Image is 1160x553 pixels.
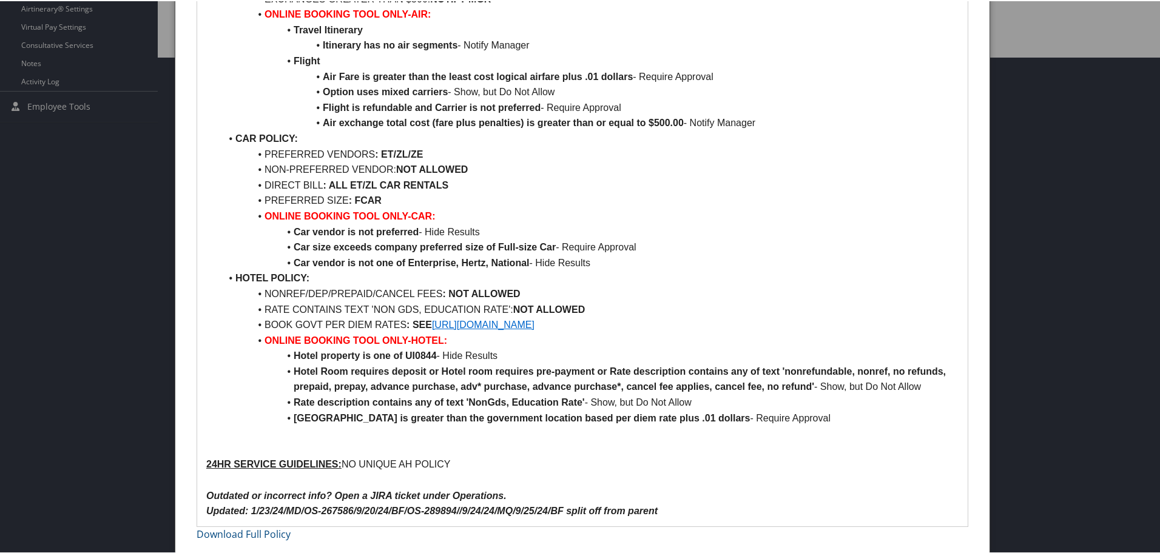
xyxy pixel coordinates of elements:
li: DIRECT BILL [221,176,959,192]
strong: ONLINE BOOKING TOOL ONLY-AIR: [265,8,431,18]
strong: Option uses mixed carriers [323,85,448,96]
strong: : NOT ALLOWED [442,287,520,298]
li: - Notify Manager [221,114,959,130]
strong: NOT ALLOWED [513,303,585,313]
li: BOOK GOVT PER DIEM RATES [221,316,959,332]
li: RATE CONTAINS TEXT 'NON GDS, EDUCATION RATE': [221,301,959,317]
a: Download Full Policy [197,526,291,540]
strong: Car vendor is not preferred [294,226,419,236]
li: - Hide Results [221,254,959,270]
li: - Notify Manager [221,36,959,52]
strong: Flight is refundable and Carrier is not preferred [323,101,541,112]
a: [URL][DOMAIN_NAME] [432,318,534,329]
li: PREFERRED SIZE [221,192,959,207]
li: - Require Approval [221,238,959,254]
li: NON-PREFERRED VENDOR: [221,161,959,176]
strong: Itinerary has no air segments [323,39,457,49]
li: PREFERRED VENDORS [221,146,959,161]
li: - Show, but Do Not Allow [221,83,959,99]
em: Outdated or incorrect info? Open a JIRA ticket under Operations. [206,489,507,500]
strong: Travel Itinerary [294,24,363,34]
li: - Require Approval [221,409,959,425]
u: 24HR SERVICE GUIDELINES: [206,458,342,468]
strong: Hotel property is one of UI0844 [294,349,437,360]
strong: Car size exceeds company preferred size of Full-size Car [294,241,556,251]
strong: : SEE [406,318,432,329]
li: NONREF/DEP/PREPAID/CANCEL FEES [221,285,959,301]
strong: : ALL ET/ZL CAR RENTALS [323,179,449,189]
strong: CAR POLICY: [235,132,298,142]
strong: Rate description contains any of text 'NonGds, Education Rate' [294,396,585,406]
li: - Show, but Do Not Allow [221,363,959,394]
li: - Require Approval [221,99,959,115]
strong: NOT ALLOWED [396,163,468,173]
strong: Car vendor is not one of Enterprise, Hertz, National [294,256,530,267]
li: - Hide Results [221,223,959,239]
em: Updated: 1/23/24/MD/OS-267586/9/20/24/BF/OS-289894//9/24/24/MQ/9/25/24/BF split off from parent [206,504,658,515]
strong: : FCAR [349,194,382,204]
strong: [GEOGRAPHIC_DATA] is greater than the government location based per diem rate plus .01 dollars [294,412,750,422]
p: NO UNIQUE AH POLICY [206,455,959,471]
strong: : ET/ZL/ZE [375,148,423,158]
li: - Show, but Do Not Allow [221,394,959,409]
strong: ONLINE BOOKING TOOL ONLY-CAR: [265,210,436,220]
strong: HOTEL POLICY: [235,272,309,282]
strong: Air Fare is greater than the least cost logical airfare plus .01 dollars [323,70,633,81]
strong: Air exchange total cost (fare plus penalties) is greater than or equal to $500.00 [323,116,684,127]
strong: ONLINE BOOKING TOOL ONLY-HOTEL: [265,334,447,344]
strong: Hotel Room requires deposit or Hotel room requires pre-payment or Rate description contains any o... [294,365,949,391]
li: - Require Approval [221,68,959,84]
strong: Flight [294,55,320,65]
li: - Hide Results [221,347,959,363]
